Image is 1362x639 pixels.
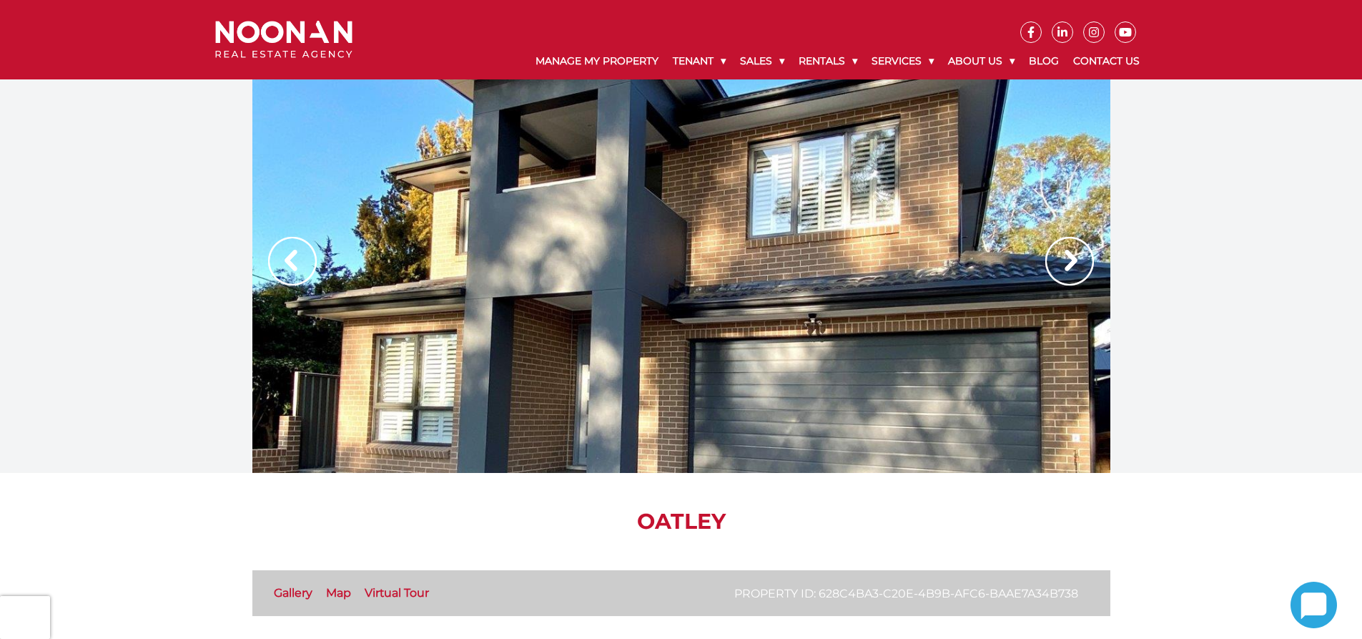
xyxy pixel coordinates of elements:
[326,586,351,600] a: Map
[1045,237,1094,286] img: Arrow slider
[733,43,791,79] a: Sales
[268,237,317,286] img: Arrow slider
[365,586,429,600] a: Virtual Tour
[274,586,312,600] a: Gallery
[864,43,941,79] a: Services
[666,43,733,79] a: Tenant
[215,21,352,59] img: Noonan Real Estate Agency
[1066,43,1147,79] a: Contact Us
[941,43,1022,79] a: About Us
[528,43,666,79] a: Manage My Property
[1022,43,1066,79] a: Blog
[734,585,1078,603] p: Property ID: 628C4BA3-C20E-4B9B-AFC6-BAAE7A34B738
[791,43,864,79] a: Rentals
[252,509,1110,535] h1: OATLEY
